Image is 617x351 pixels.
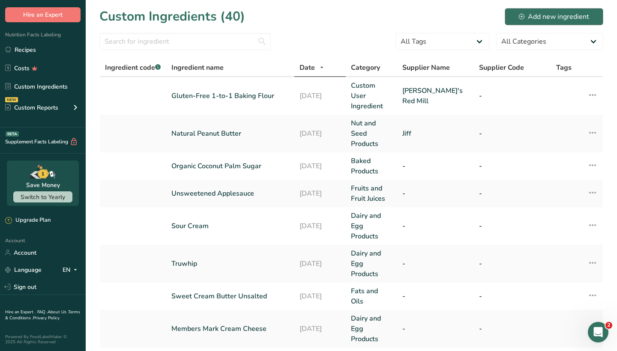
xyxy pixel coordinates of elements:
[13,191,72,202] button: Switch to Yearly
[124,14,141,31] img: Profile image for Rana
[12,193,159,218] div: How to Print Your Labels & Choose the Right Printer
[402,188,469,199] a: -
[402,259,469,269] a: -
[351,80,392,111] a: Custom User Ingredient
[479,161,546,171] a: -
[402,86,469,106] a: [PERSON_NAME]'s Red Mill
[171,62,224,73] span: Ingredient name
[588,322,608,342] iframe: Intercom live chat
[605,322,612,329] span: 2
[17,61,154,75] p: Hi The 👋
[12,169,159,193] div: How Subscription Upgrades Work on [DOMAIN_NAME]
[100,289,114,294] span: Help
[26,181,60,190] div: Save Money
[300,259,341,269] a: [DATE]
[108,14,125,31] img: Profile image for Reem
[171,91,289,101] a: Gluten-Free 1-to-1 Baking Flour
[479,221,546,231] a: -
[402,291,469,301] a: -
[129,267,171,301] button: News
[171,128,289,139] a: Natural Peanut Butter
[351,183,392,204] a: Fruits and Fruit Juices
[300,221,341,231] a: [DATE]
[99,7,245,26] h1: Custom Ingredients (40)
[402,62,450,73] span: Supplier Name
[479,128,546,139] a: -
[63,265,81,275] div: EN
[519,12,589,22] div: Add new ingredient
[18,197,144,215] div: How to Print Your Labels & Choose the Right Printer
[171,188,289,199] a: Unsweetened Applesauce
[92,14,109,31] img: Profile image for Rachelle
[5,309,36,315] a: Hire an Expert .
[351,211,392,241] a: Dairy and Egg Products
[5,97,18,102] div: NEW
[5,7,81,22] button: Hire an Expert
[50,289,79,294] span: Messages
[402,161,469,171] a: -
[479,62,524,73] span: Supplier Code
[5,309,80,321] a: Terms & Conditions .
[479,259,546,269] a: -
[18,108,143,117] div: Send us a message
[171,161,289,171] a: Organic Coconut Palm Sugar
[171,324,289,334] a: Members Mark Cream Cheese
[142,289,158,294] span: News
[33,315,60,321] a: Privacy Policy
[17,75,154,90] p: How can we help?
[9,243,162,303] img: Live Webinar: Canadian FoP Labeling
[479,188,546,199] a: -
[9,101,163,124] div: Send us a message
[351,248,392,279] a: Dairy and Egg Products
[300,62,315,73] span: Date
[351,286,392,306] a: Fats and Oils
[505,8,603,25] button: Add new ingredient
[556,62,572,73] span: Tags
[147,14,163,29] div: Close
[171,221,289,231] a: Sour Cream
[479,324,546,334] a: -
[21,193,65,201] span: Switch to Yearly
[479,91,546,101] a: -
[12,153,159,169] div: Hire an Expert Services
[351,118,392,149] a: Nut and Seed Products
[351,62,380,73] span: Category
[479,291,546,301] a: -
[18,222,144,231] div: Hire an Expert Services
[17,19,75,27] img: logo
[12,218,159,234] div: Hire an Expert Services
[5,216,51,225] div: Upgrade Plan
[18,156,144,165] div: Hire an Expert Services
[300,291,341,301] a: [DATE]
[12,132,159,149] button: Search for help
[300,161,341,171] a: [DATE]
[402,221,469,231] a: -
[6,131,19,137] div: BETA
[37,309,48,315] a: FAQ .
[351,156,392,176] a: Baked Products
[18,172,144,190] div: How Subscription Upgrades Work on [DOMAIN_NAME]
[43,267,86,301] button: Messages
[171,259,289,269] a: Truwhip
[402,128,469,139] a: Jiff
[99,33,271,50] input: Search for ingredient
[48,309,68,315] a: About Us .
[5,262,42,277] a: Language
[12,289,31,294] span: Home
[300,128,341,139] a: [DATE]
[300,188,341,199] a: [DATE]
[300,324,341,334] a: [DATE]
[105,63,161,72] span: Ingredient code
[5,334,81,345] div: Powered By FoodLabelMaker © 2025 All Rights Reserved
[351,313,392,344] a: Dairy and Egg Products
[402,324,469,334] a: -
[5,103,58,112] div: Custom Reports
[171,291,289,301] a: Sweet Cream Butter Unsalted
[9,242,163,351] div: Live Webinar: Canadian FoP Labeling
[86,267,129,301] button: Help
[300,91,341,101] a: [DATE]
[18,137,69,146] span: Search for help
